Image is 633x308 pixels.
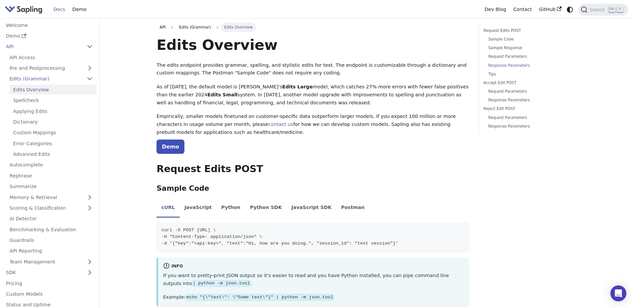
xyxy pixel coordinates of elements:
[10,85,96,94] a: Edits Overview
[488,36,571,43] a: Sample Code
[6,63,96,73] a: Pre and Postprocessing
[6,225,96,234] a: Benchmarking & Evaluation
[483,80,574,86] a: Accept Edit POST
[157,83,469,107] p: As of [DATE], the default model is [PERSON_NAME]'s model, which catches 27% more errors with fewe...
[10,117,96,127] a: Dictionary
[161,228,216,233] span: curl -X POST [URL] \
[157,184,469,193] h3: Sample Code
[163,272,464,288] p: If you want to pretty-print JSON output so it's easier to read and you have Python installed, you...
[10,150,96,159] a: Advanced Edits
[160,25,166,30] span: API
[587,7,609,12] span: Search
[157,23,469,32] nav: Breadcrumbs
[157,199,179,218] li: cURL
[161,234,262,239] span: -H "Content-Type: application/json" \
[6,257,96,266] a: Team Management
[83,268,96,277] button: Expand sidebar category 'SDK'
[510,4,536,15] a: Contact
[176,23,214,32] span: Edits (Grammar)
[483,28,574,34] a: Request Edits POST
[6,74,96,84] a: Edits (Grammar)
[488,97,571,103] a: Response Parameters
[6,246,96,256] a: API Reporting
[6,192,96,202] a: Memory & Retrieval
[287,199,337,218] li: JavaScript SDK
[69,4,90,15] a: Demo
[488,88,571,95] a: Request Parameters
[6,160,96,170] a: Autocomplete
[161,241,398,246] span: -d '{"key":"<api-key>", "text":"Hi, how are you doing.", "session_id": "test session"}'
[617,6,623,12] kbd: K
[6,52,96,62] a: API Access
[2,42,83,51] a: API
[192,280,251,287] code: | python -m json.tool
[207,92,237,97] strong: Edits Small
[180,199,217,218] li: JavaScript
[163,262,464,270] div: info
[163,293,464,301] p: Example:
[185,294,334,301] code: echo "{\"text\": \"Some text\"}" | python -m json.tool
[10,106,96,116] a: Applying Edits
[336,199,369,218] li: Postman
[10,139,96,148] a: Error Categories
[488,71,571,77] a: Tips
[2,278,96,288] a: Pricing
[488,123,571,130] a: Response Parameters
[2,20,96,30] a: Welcome
[6,214,96,224] a: AI Detector
[488,53,571,60] a: Request Parameters
[157,140,184,154] a: Demo
[6,203,96,213] a: Scoring & Classification
[157,113,469,136] p: Empirically, smaller models finetuned on customer-specific data outperform larger models. If you ...
[221,23,256,32] span: Edits Overview
[157,36,469,54] h1: Edits Overview
[610,285,626,301] div: Open Intercom Messenger
[5,5,45,14] a: Sapling.ai
[535,4,565,15] a: GitHub
[10,96,96,105] a: Spellcheck
[481,4,509,15] a: Dev Blog
[2,268,83,277] a: SDK
[268,122,293,127] a: contact us
[10,128,96,138] a: Custom Mappings
[5,5,43,14] img: Sapling.ai
[2,289,96,299] a: Custom Models
[488,115,571,121] a: Request Parameters
[565,5,575,14] button: Switch between dark and light mode (currently system mode)
[6,236,96,245] a: Guardrails
[578,4,628,16] button: Search (Ctrl+K)
[157,23,169,32] a: API
[483,106,574,112] a: Reject Edit POST
[157,163,469,175] h2: Request Edits POST
[488,62,571,69] a: Response Parameters
[2,31,96,41] a: Demo
[157,61,469,77] p: The edits endpoint provides grammar, spelling, and stylistic edits for text. The endpoint is cust...
[245,199,287,218] li: Python SDK
[217,199,245,218] li: Python
[282,84,313,89] strong: Edits Large
[6,182,96,191] a: Summarize
[488,45,571,51] a: Sample Response
[83,42,96,51] button: Collapse sidebar category 'API'
[50,4,69,15] a: Docs
[6,171,96,180] a: Rephrase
